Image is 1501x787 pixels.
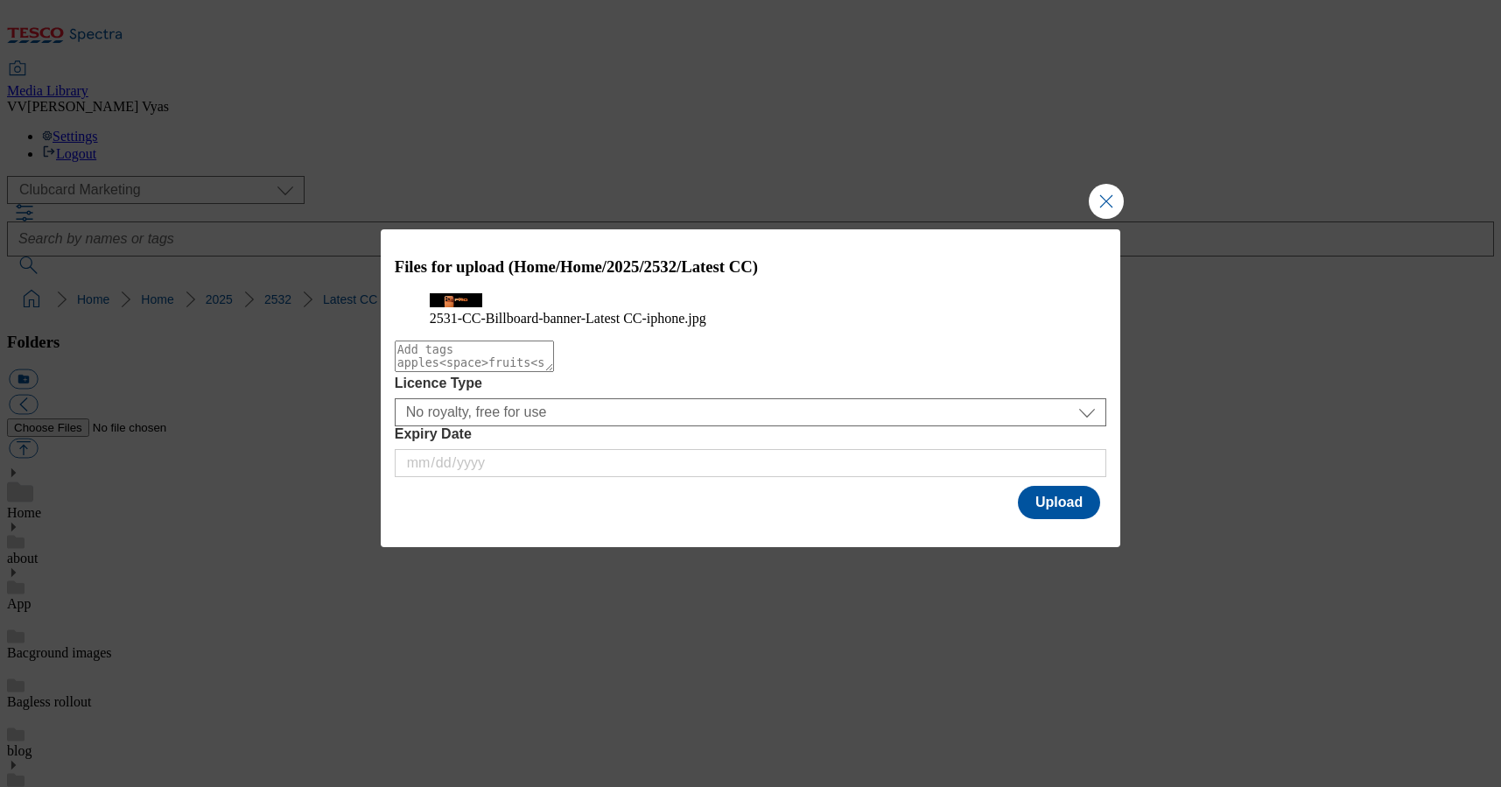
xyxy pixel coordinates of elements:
label: Licence Type [395,376,1107,391]
h3: Files for upload (Home/Home/2025/2532/Latest CC) [395,257,1107,277]
button: Upload [1018,486,1100,519]
figcaption: 2531-CC-Billboard-banner-Latest CC-iphone.jpg [430,311,1072,327]
button: Close Modal [1089,184,1124,219]
div: Modal [381,229,1121,547]
label: Expiry Date [395,426,1107,442]
img: preview [430,293,482,308]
